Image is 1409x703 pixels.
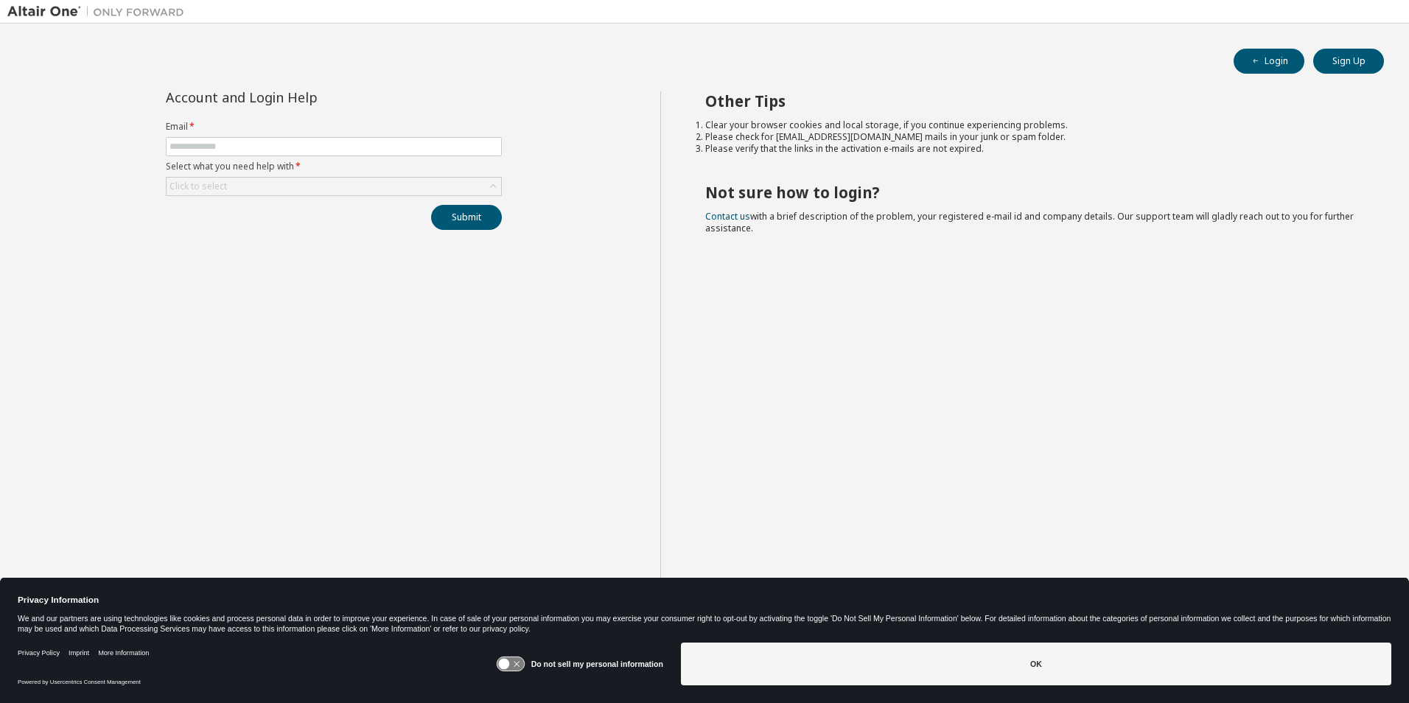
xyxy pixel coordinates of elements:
li: Please check for [EMAIL_ADDRESS][DOMAIN_NAME] mails in your junk or spam folder. [705,131,1358,143]
li: Clear your browser cookies and local storage, if you continue experiencing problems. [705,119,1358,131]
h2: Other Tips [705,91,1358,111]
span: with a brief description of the problem, your registered e-mail id and company details. Our suppo... [705,210,1354,234]
div: Click to select [169,181,227,192]
button: Login [1234,49,1304,74]
li: Please verify that the links in the activation e-mails are not expired. [705,143,1358,155]
button: Sign Up [1313,49,1384,74]
img: Altair One [7,4,192,19]
div: Account and Login Help [166,91,435,103]
button: Submit [431,205,502,230]
div: Click to select [167,178,501,195]
label: Select what you need help with [166,161,502,172]
h2: Not sure how to login? [705,183,1358,202]
a: Contact us [705,210,750,223]
label: Email [166,121,502,133]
